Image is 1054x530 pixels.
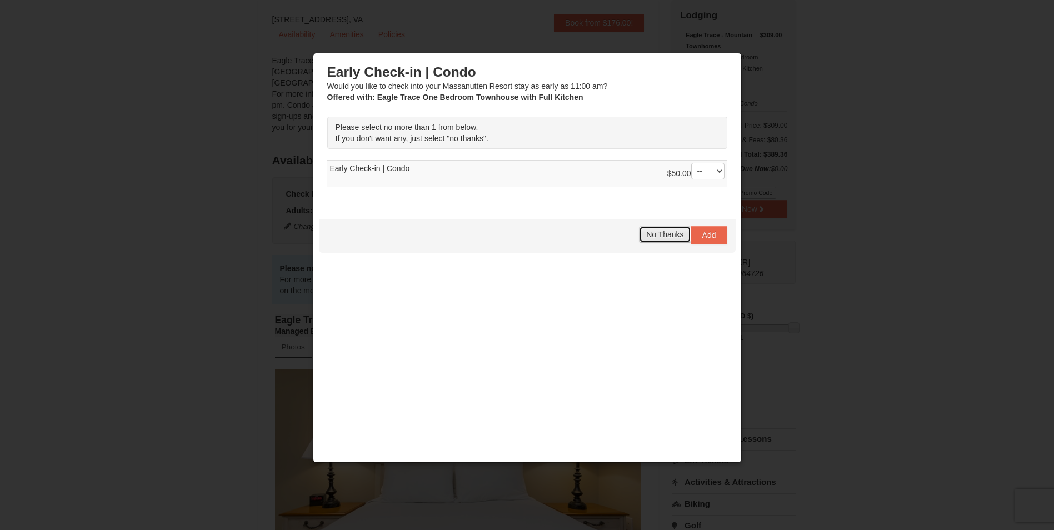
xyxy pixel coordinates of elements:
strong: : Eagle Trace One Bedroom Townhouse with Full Kitchen [327,93,583,102]
span: Please select no more than 1 from below. [336,123,478,132]
div: Would you like to check into your Massanutten Resort stay as early as 11:00 am? [327,64,727,103]
span: No Thanks [646,230,683,239]
button: No Thanks [639,226,691,243]
div: $50.00 [667,163,725,185]
span: If you don't want any, just select "no thanks". [336,134,488,143]
h3: Early Check-in | Condo [327,64,727,81]
button: Add [691,226,727,244]
td: Early Check-in | Condo [327,161,727,188]
span: Offered with [327,93,373,102]
span: Add [702,231,716,239]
